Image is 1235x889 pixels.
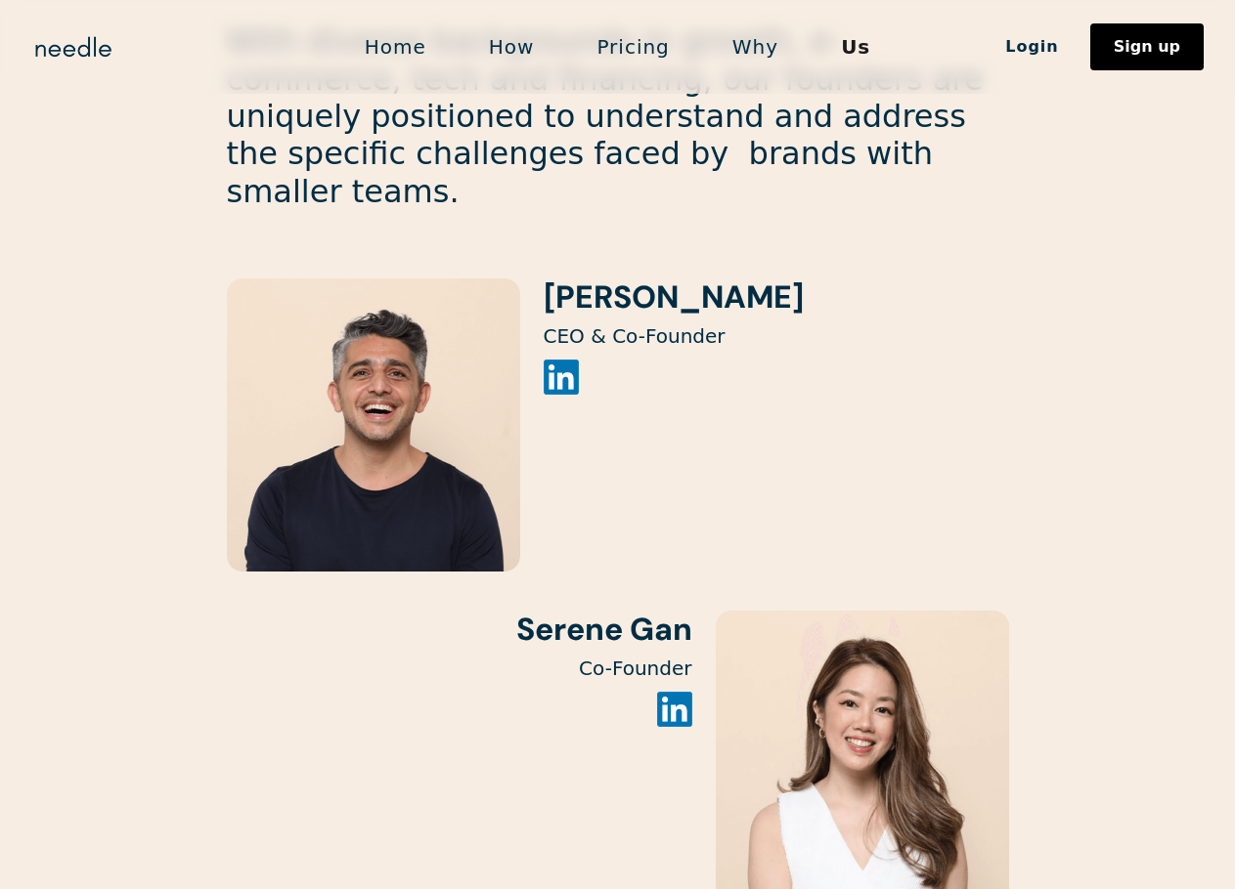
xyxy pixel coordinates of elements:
[1114,39,1180,55] div: Sign up
[810,26,902,67] a: Us
[333,26,458,67] a: Home
[544,278,804,316] h3: [PERSON_NAME]
[544,324,804,348] p: CEO & Co-Founder
[565,26,700,67] a: Pricing
[701,26,810,67] a: Why
[458,26,566,67] a: How
[227,22,1009,210] p: With diverse backgrounds in growth, e-commerce, tech and financing, our founders are uniquely pos...
[974,30,1090,63] a: Login
[227,656,692,680] p: Co-Founder
[1090,23,1204,70] a: Sign up
[227,611,692,648] h3: Serene Gan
